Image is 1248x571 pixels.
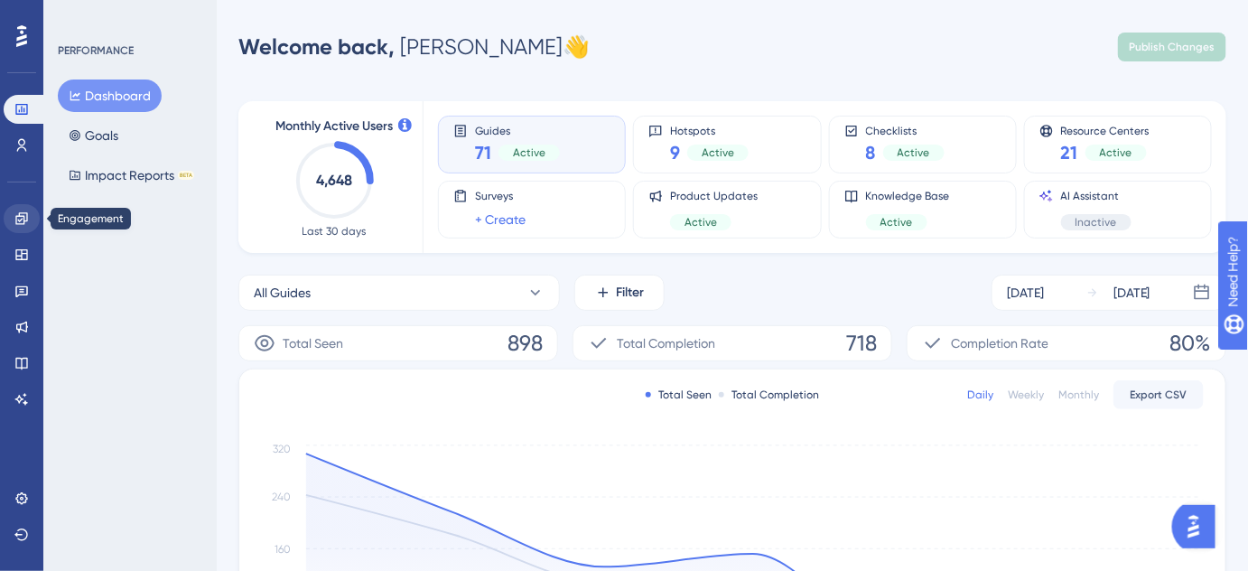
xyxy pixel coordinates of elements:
[719,388,819,402] div: Total Completion
[1170,329,1211,358] span: 80%
[1172,500,1226,554] iframe: UserGuiding AI Assistant Launcher
[1129,40,1215,54] span: Publish Changes
[617,332,715,354] span: Total Completion
[1061,124,1150,136] span: Resource Centers
[866,189,950,203] span: Knowledge Base
[283,332,343,354] span: Total Seen
[670,140,680,165] span: 9
[1061,140,1078,165] span: 21
[275,543,291,556] tspan: 160
[475,209,526,230] a: + Create
[1008,388,1044,402] div: Weekly
[1076,215,1117,229] span: Inactive
[316,172,352,189] text: 4,648
[58,43,134,58] div: PERFORMANCE
[303,224,367,239] span: Last 30 days
[646,388,712,402] div: Total Seen
[58,119,129,152] button: Goals
[1113,282,1150,304] div: [DATE]
[1131,388,1187,402] span: Export CSV
[1061,189,1132,203] span: AI Assistant
[273,443,291,455] tspan: 320
[178,171,194,180] div: BETA
[670,124,749,136] span: Hotspots
[1058,388,1099,402] div: Monthly
[866,124,945,136] span: Checklists
[866,140,876,165] span: 8
[1007,282,1044,304] div: [DATE]
[880,215,913,229] span: Active
[58,159,205,192] button: Impact ReportsBETA
[238,33,590,61] div: [PERSON_NAME] 👋
[475,189,526,203] span: Surveys
[275,116,393,137] span: Monthly Active Users
[1113,380,1204,409] button: Export CSV
[513,145,545,160] span: Active
[617,282,645,304] span: Filter
[702,145,734,160] span: Active
[475,140,491,165] span: 71
[898,145,930,160] span: Active
[951,332,1048,354] span: Completion Rate
[574,275,665,311] button: Filter
[670,189,758,203] span: Product Updates
[254,282,311,304] span: All Guides
[238,33,395,60] span: Welcome back,
[238,275,560,311] button: All Guides
[1100,145,1132,160] span: Active
[475,124,560,136] span: Guides
[967,388,993,402] div: Daily
[846,329,877,358] span: 718
[42,5,113,26] span: Need Help?
[58,80,162,112] button: Dashboard
[508,329,543,358] span: 898
[685,215,717,229] span: Active
[1118,33,1226,61] button: Publish Changes
[272,491,291,504] tspan: 240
